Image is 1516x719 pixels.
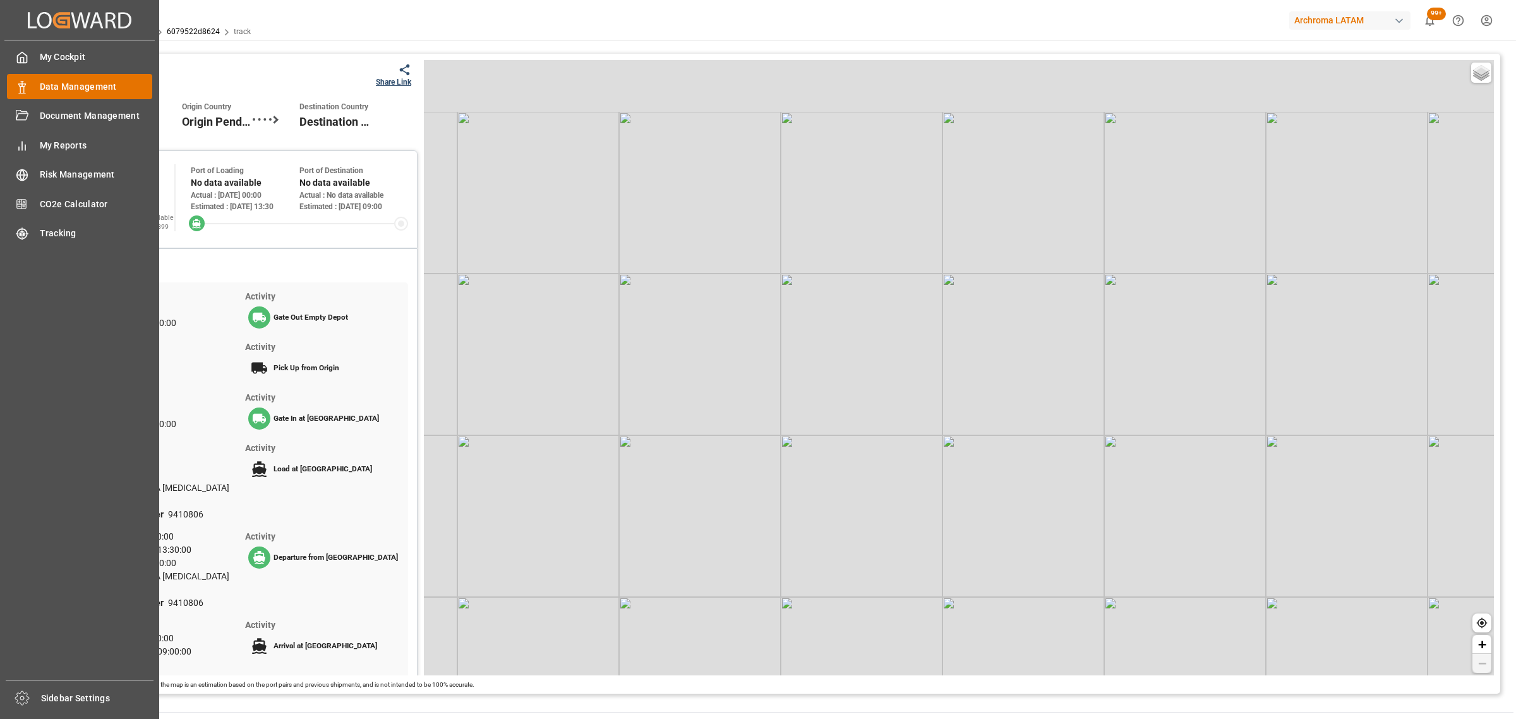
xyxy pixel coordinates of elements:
[376,76,411,88] div: Share Link
[1289,8,1416,32] button: Archroma LATAM
[274,641,377,650] span: Arrival at [GEOGRAPHIC_DATA]
[245,392,275,402] span: Activity
[274,414,379,423] span: Gate In at [GEOGRAPHIC_DATA]
[1472,654,1491,673] a: Zoom out
[182,113,253,130] span: Origin Pending
[1289,11,1411,30] div: Archroma LATAM
[182,102,253,137] div: Origin Pending
[129,646,191,656] span: [DATE] 09:00:00
[299,201,408,212] div: Estimated : [DATE] 09:00
[129,545,191,555] span: [DATE] 13:30:00
[7,221,152,246] a: Tracking
[299,113,370,130] span: Destination Pending
[245,342,275,352] span: Activity
[245,531,275,541] span: Activity
[1478,636,1486,652] span: +
[274,553,398,562] span: Departure from [GEOGRAPHIC_DATA]
[191,201,299,212] div: Estimated : [DATE] 13:30
[7,191,152,216] a: CO2e Calculator
[245,291,275,301] span: Activity
[7,104,152,128] a: Document Management
[40,109,153,123] span: Document Management
[274,464,372,473] span: Load at [GEOGRAPHIC_DATA]
[191,190,299,201] div: Actual : [DATE] 00:00
[191,165,299,176] div: Port of Loading
[168,598,203,608] span: 9410806
[299,190,408,201] div: Actual : No data available
[40,51,153,64] span: My Cockpit
[7,162,152,187] a: Risk Management
[41,692,154,705] span: Sidebar Settings
[299,176,408,190] div: No data available
[1444,6,1472,35] button: Help Center
[40,227,153,240] span: Tracking
[299,165,408,176] div: Port of Destination
[299,102,370,113] span: Destination Country
[1416,6,1444,35] button: show 100 new notifications
[40,168,153,181] span: Risk Management
[1471,63,1491,83] a: Layers
[191,176,299,190] div: No data available
[274,313,348,322] span: Gate Out Empty Depot
[105,681,474,688] span: The route drawn on the map is an estimation based on the port pairs and previous shipments, and i...
[7,74,152,99] a: Data Management
[1472,635,1491,654] a: Zoom in
[182,102,253,113] span: Origin Country
[7,45,152,69] a: My Cockpit
[245,443,275,453] span: Activity
[7,133,152,157] a: My Reports
[40,139,153,152] span: My Reports
[274,363,339,372] span: Pick Up from Origin
[40,80,153,94] span: Data Management
[168,509,203,519] span: 9410806
[245,620,275,630] span: Activity
[1427,8,1446,20] span: 99+
[40,198,153,211] span: CO2e Calculator
[1478,655,1486,671] span: −
[299,102,370,137] div: Destination Pending
[167,27,220,36] a: 6079522d8624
